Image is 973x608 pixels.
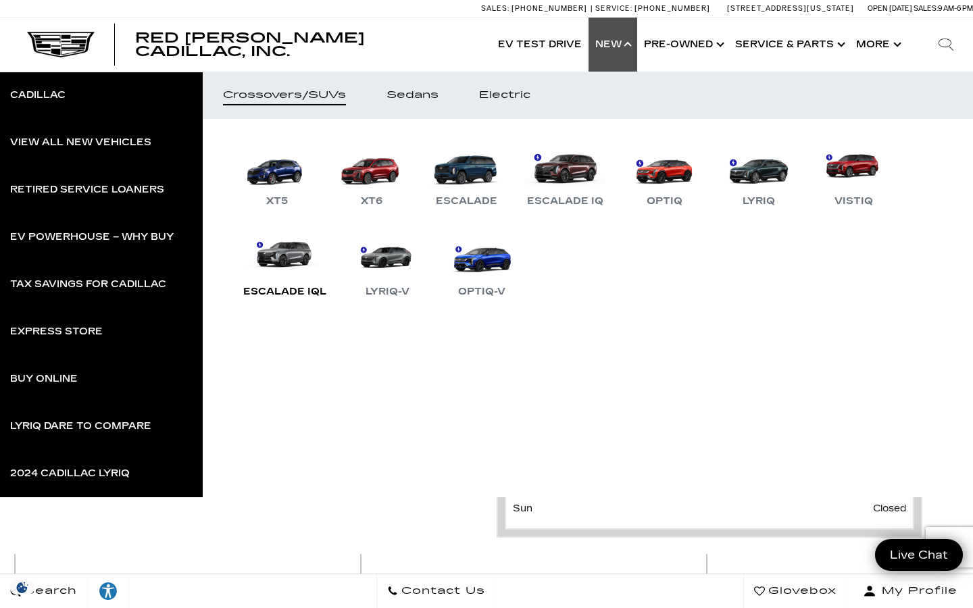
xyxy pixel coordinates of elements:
[938,4,973,13] span: 9 AM-6 PM
[727,4,854,13] a: [STREET_ADDRESS][US_STATE]
[919,18,973,72] div: Search
[595,4,632,13] span: Service:
[203,72,366,119] a: Crossovers/SUVs
[481,5,591,12] a: Sales: [PHONE_NUMBER]
[236,284,333,300] div: Escalade IQL
[10,232,174,242] div: EV Powerhouse – Why Buy
[10,91,66,100] div: Cadillac
[849,18,905,72] button: More
[10,422,151,431] div: LYRIQ Dare to Compare
[847,574,973,608] button: Open user profile menu
[10,138,151,147] div: View All New Vehicles
[873,499,906,518] span: Closed
[591,5,714,12] a: Service: [PHONE_NUMBER]
[236,139,318,209] a: XT5
[10,185,164,195] div: Retired Service Loaners
[520,193,610,209] div: Escalade IQ
[451,284,512,300] div: OPTIQ-V
[883,547,955,563] span: Live Chat
[10,469,130,478] div: 2024 Cadillac LYRIQ
[10,374,78,384] div: Buy Online
[386,91,439,100] div: Sedans
[135,30,365,59] span: Red [PERSON_NAME] Cadillac, Inc.
[640,193,689,209] div: OPTIQ
[21,582,77,601] span: Search
[10,280,166,289] div: Tax Savings for Cadillac
[135,31,478,58] a: Red [PERSON_NAME] Cadillac, Inc.
[828,193,880,209] div: VISTIQ
[512,4,587,13] span: [PHONE_NUMBER]
[359,284,416,300] div: LYRIQ-V
[875,539,963,571] a: Live Chat
[743,574,847,608] a: Glovebox
[876,582,957,601] span: My Profile
[624,139,705,209] a: OPTIQ
[88,581,128,601] div: Explore your accessibility options
[376,574,496,608] a: Contact Us
[481,4,509,13] span: Sales:
[347,230,428,300] a: LYRIQ-V
[718,139,799,209] a: LYRIQ
[223,91,346,100] div: Crossovers/SUVs
[520,139,610,209] a: Escalade IQ
[637,18,728,72] a: Pre-Owned
[813,139,894,209] a: VISTIQ
[914,4,938,13] span: Sales:
[236,230,333,300] a: Escalade IQL
[366,72,459,119] a: Sedans
[331,139,412,209] a: XT6
[398,582,485,601] span: Contact Us
[88,574,129,608] a: Explore your accessibility options
[513,503,532,514] span: Sun
[441,230,522,300] a: OPTIQ-V
[736,193,782,209] div: LYRIQ
[259,193,295,209] div: XT5
[7,580,38,594] div: Privacy Settings
[634,4,710,13] span: [PHONE_NUMBER]
[426,139,507,209] a: Escalade
[479,91,530,100] div: Electric
[491,18,589,72] a: EV Test Drive
[354,193,389,209] div: XT6
[589,18,637,72] a: New
[765,582,837,601] span: Glovebox
[27,32,95,57] img: Cadillac Dark Logo with Cadillac White Text
[10,327,103,336] div: Express Store
[728,18,849,72] a: Service & Parts
[459,72,551,119] a: Electric
[429,193,504,209] div: Escalade
[868,4,912,13] span: Open [DATE]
